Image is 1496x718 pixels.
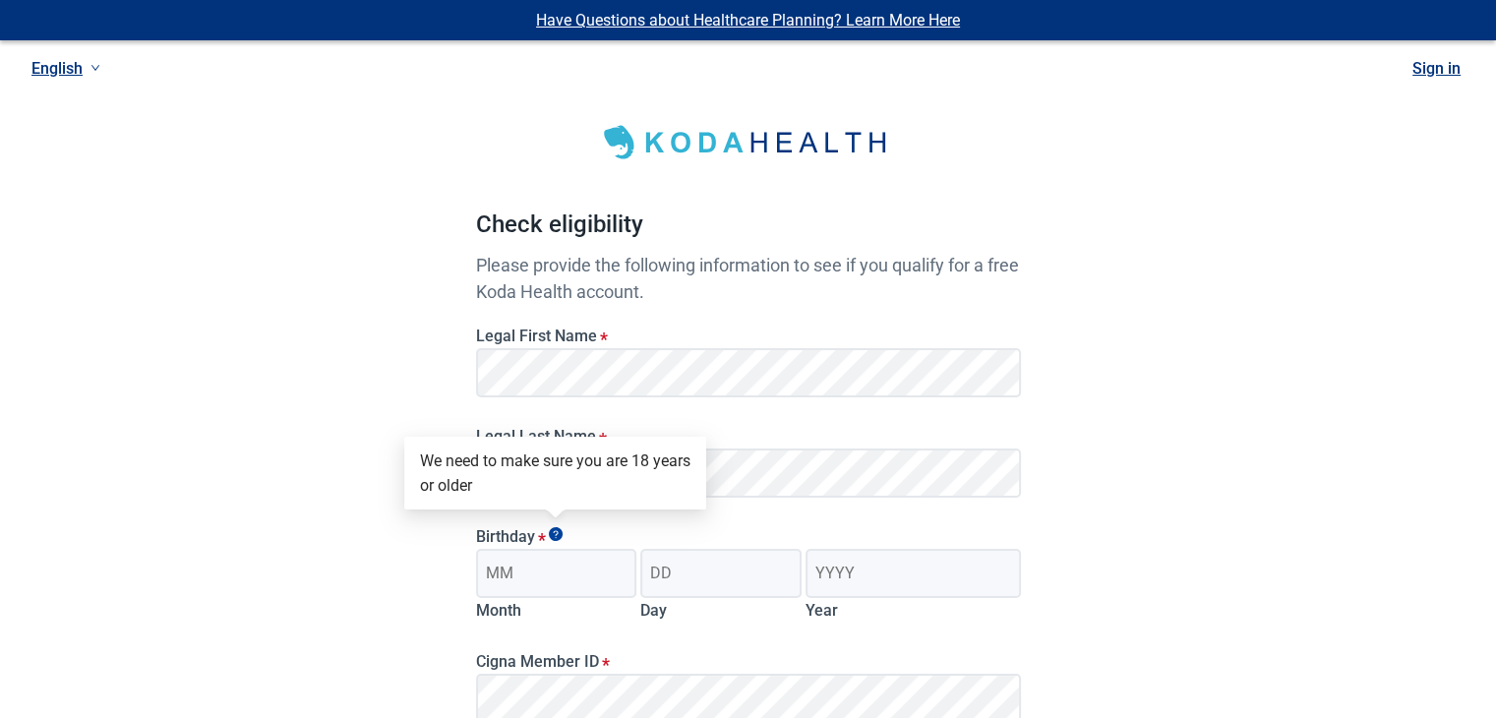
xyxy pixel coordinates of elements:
[591,118,906,167] img: Koda Health
[476,549,637,598] input: Birth month
[476,427,1021,446] label: Legal Last Name
[476,327,1021,345] label: Legal First Name
[806,549,1020,598] input: Birth year
[536,11,960,30] a: Have Questions about Healthcare Planning? Learn More Here
[476,601,521,620] label: Month
[476,207,1021,252] h1: Check eligibility
[640,549,802,598] input: Birth day
[640,601,667,620] label: Day
[476,652,1021,671] label: Cigna Member ID
[420,449,690,498] div: We need to make sure you are 18 years or older
[1412,59,1461,78] a: Sign in
[90,63,100,73] span: down
[476,252,1021,305] p: Please provide the following information to see if you qualify for a free Koda Health account.
[24,52,108,85] a: Current language: English
[806,601,838,620] label: Year
[476,527,1021,546] legend: Birthday
[549,527,563,541] span: Show tooltip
